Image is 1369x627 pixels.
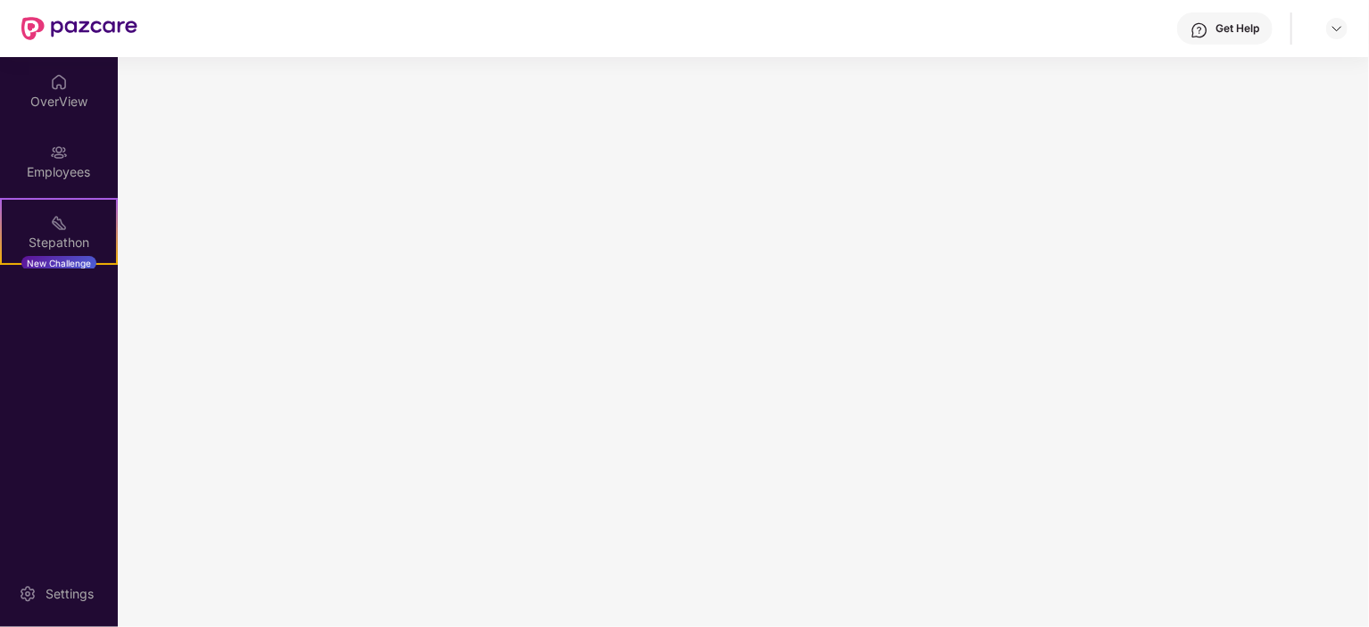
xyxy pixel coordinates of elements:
[21,17,137,40] img: New Pazcare Logo
[50,214,68,232] img: svg+xml;base64,PHN2ZyB4bWxucz0iaHR0cDovL3d3dy53My5vcmcvMjAwMC9zdmciIHdpZHRoPSIyMSIgaGVpZ2h0PSIyMC...
[1191,21,1208,39] img: svg+xml;base64,PHN2ZyBpZD0iSGVscC0zMngzMiIgeG1sbnM9Imh0dHA6Ly93d3cudzMub3JnLzIwMDAvc3ZnIiB3aWR0aD...
[21,256,96,270] div: New Challenge
[1330,21,1344,36] img: svg+xml;base64,PHN2ZyBpZD0iRHJvcGRvd24tMzJ4MzIiIHhtbG5zPSJodHRwOi8vd3d3LnczLm9yZy8yMDAwL3N2ZyIgd2...
[19,585,37,603] img: svg+xml;base64,PHN2ZyBpZD0iU2V0dGluZy0yMHgyMCIgeG1sbnM9Imh0dHA6Ly93d3cudzMub3JnLzIwMDAvc3ZnIiB3aW...
[50,144,68,161] img: svg+xml;base64,PHN2ZyBpZD0iRW1wbG95ZWVzIiB4bWxucz0iaHR0cDovL3d3dy53My5vcmcvMjAwMC9zdmciIHdpZHRoPS...
[50,73,68,91] img: svg+xml;base64,PHN2ZyBpZD0iSG9tZSIgeG1sbnM9Imh0dHA6Ly93d3cudzMub3JnLzIwMDAvc3ZnIiB3aWR0aD0iMjAiIG...
[40,585,99,603] div: Settings
[1216,21,1259,36] div: Get Help
[2,234,116,252] div: Stepathon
